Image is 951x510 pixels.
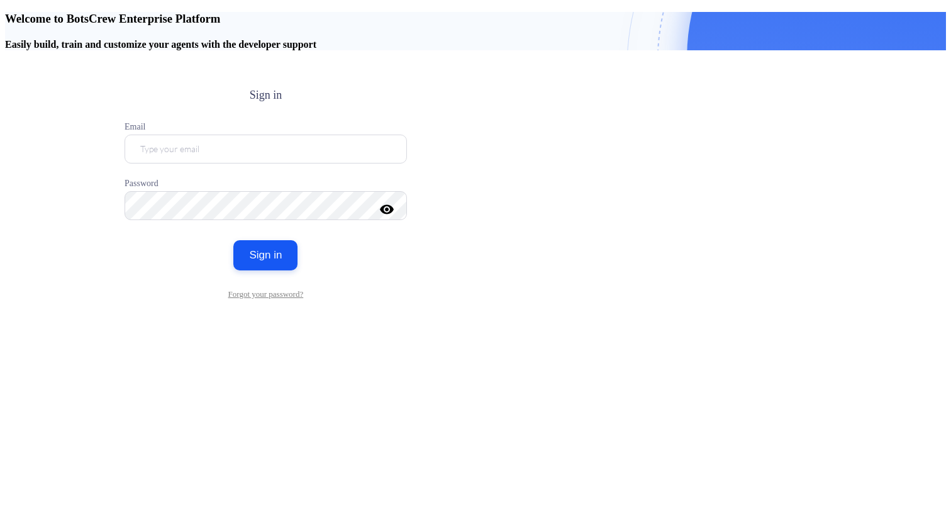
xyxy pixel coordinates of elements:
button: Sign in [233,240,298,270]
h4: Sign in [125,89,407,102]
label: Password [125,179,407,189]
input: Type your email [125,135,407,164]
button: visibility [379,202,391,209]
i: visibility [379,202,394,217]
a: Forgot your password? [125,289,407,299]
h1: Welcome to BotsCrew Enterprise Platform [5,12,946,26]
h4: Easily build, train and customize your agents with the developer support [5,39,946,50]
label: Email [125,122,407,132]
